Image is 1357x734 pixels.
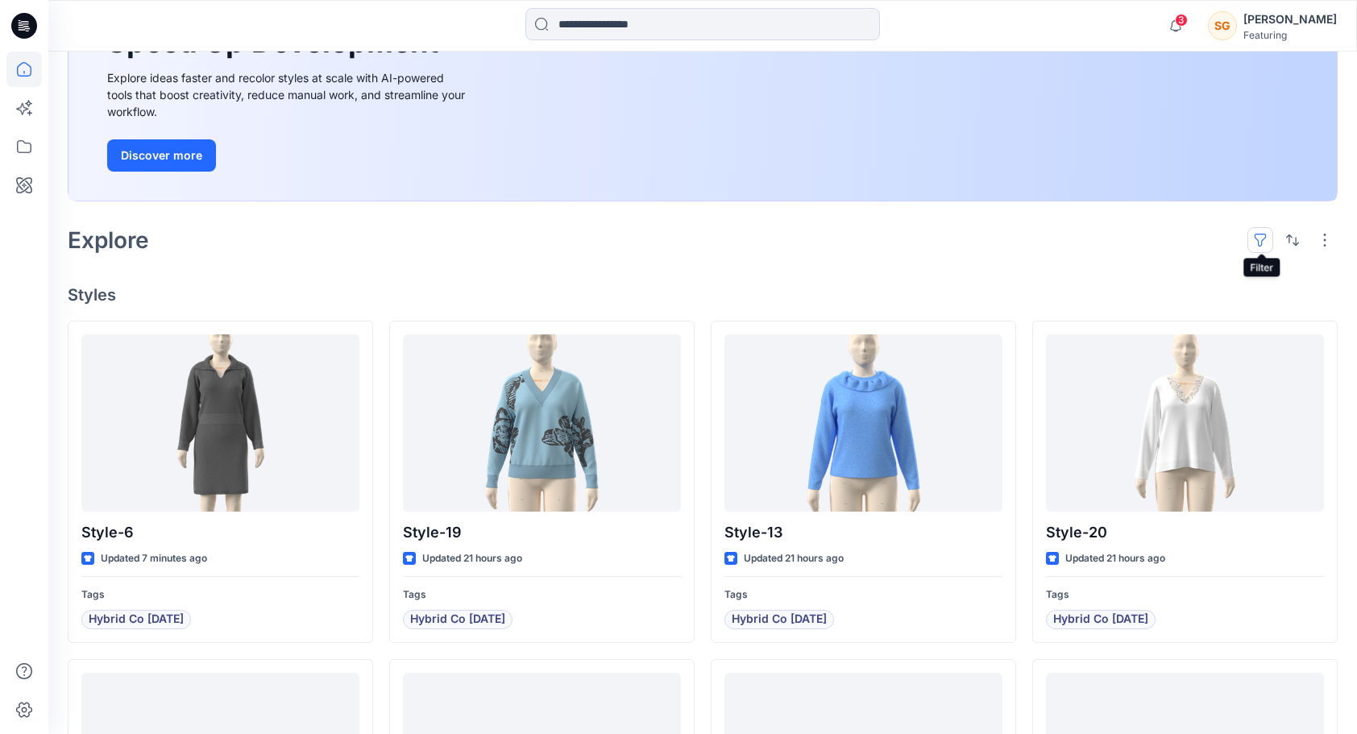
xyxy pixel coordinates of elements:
[1243,29,1337,41] div: Featuring
[81,334,359,512] a: Style-6
[68,285,1338,305] h4: Styles
[422,550,522,567] p: Updated 21 hours ago
[403,521,681,544] p: Style-19
[732,610,827,629] span: Hybrid Co [DATE]
[724,587,1002,603] p: Tags
[744,550,844,567] p: Updated 21 hours ago
[724,334,1002,512] a: Style-13
[724,521,1002,544] p: Style-13
[410,610,505,629] span: Hybrid Co [DATE]
[101,550,207,567] p: Updated 7 minutes ago
[1046,521,1324,544] p: Style-20
[1053,610,1148,629] span: Hybrid Co [DATE]
[107,69,470,120] div: Explore ideas faster and recolor styles at scale with AI-powered tools that boost creativity, red...
[81,521,359,544] p: Style-6
[1243,10,1337,29] div: [PERSON_NAME]
[107,139,216,172] button: Discover more
[107,139,470,172] a: Discover more
[403,587,681,603] p: Tags
[1208,11,1237,40] div: SG
[1065,550,1165,567] p: Updated 21 hours ago
[1175,14,1188,27] span: 3
[1046,334,1324,512] a: Style-20
[403,334,681,512] a: Style-19
[81,587,359,603] p: Tags
[89,610,184,629] span: Hybrid Co [DATE]
[1046,587,1324,603] p: Tags
[68,227,149,253] h2: Explore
